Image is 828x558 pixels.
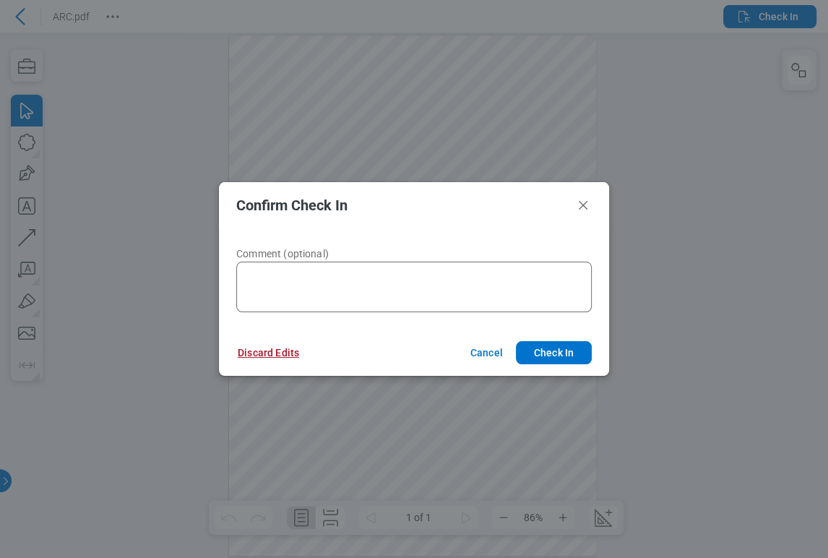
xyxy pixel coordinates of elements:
h2: Confirm Check In [236,197,569,213]
button: Discard Edits [220,341,316,364]
span: Comment (optional) [236,248,329,259]
button: Close [574,197,592,214]
button: Cancel [453,341,516,364]
button: Check In [516,341,592,364]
